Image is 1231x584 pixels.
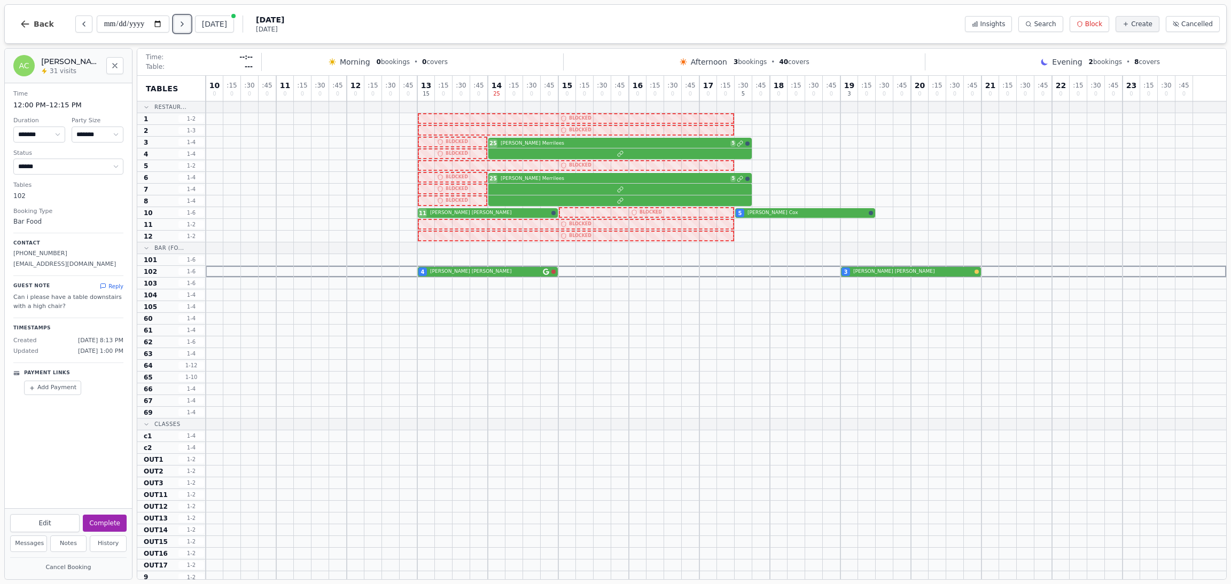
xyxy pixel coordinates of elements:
span: 1 - 2 [178,549,204,557]
span: 0 [900,91,903,97]
span: : 30 [244,82,254,89]
span: 0 [971,91,974,97]
p: [PHONE_NUMBER] [13,249,123,258]
span: 4 [144,150,148,159]
button: Search [1018,16,1063,32]
span: 0 [601,91,604,97]
span: 20 [915,82,925,89]
span: : 30 [1161,82,1171,89]
span: 0 [318,91,322,97]
span: 0 [1094,91,1097,97]
span: 0 [988,91,992,97]
button: Edit [10,514,80,532]
span: : 15 [720,82,730,89]
span: 61 [144,326,153,335]
span: 13 [421,82,431,89]
span: [PERSON_NAME] [PERSON_NAME] [430,268,541,275]
span: 21 [985,82,995,89]
span: 16 [633,82,643,89]
span: 0 [953,91,956,97]
p: Contact [13,240,123,247]
span: : 30 [667,82,677,89]
span: • [1126,58,1130,66]
span: [DATE] 8:13 PM [78,336,123,345]
span: 1 - 2 [178,220,204,228]
span: 1 - 6 [178,256,204,264]
span: 1 - 4 [178,138,204,146]
span: Block [1085,20,1102,28]
span: [DATE] [256,14,284,25]
span: : 15 [791,82,801,89]
span: 25 [489,175,497,183]
span: : 45 [332,82,342,89]
span: c1 [144,432,152,440]
span: 62 [144,338,153,346]
span: 19 [844,82,854,89]
dd: 12:00 PM – 12:15 PM [13,100,123,111]
span: 1 - 2 [178,514,204,522]
dt: Time [13,90,123,99]
span: 0 [548,91,551,97]
span: 0 [422,58,426,66]
span: : 30 [1090,82,1101,89]
span: 0 [759,91,762,97]
dt: Tables [13,181,123,190]
span: bookings [734,58,767,66]
button: Cancel Booking [10,561,127,574]
button: Notes [50,535,87,552]
span: 1 - 2 [178,467,204,475]
span: 0 [1006,91,1009,97]
span: 5 [730,176,736,182]
span: --- [245,62,253,71]
span: : 45 [755,82,766,89]
span: 1 - 4 [178,397,204,405]
span: Updated [13,347,38,356]
span: 0 [636,91,639,97]
span: 0 [1147,91,1150,97]
span: : 30 [526,82,536,89]
span: : 15 [509,82,519,89]
span: OUT1 [144,455,163,464]
span: 0 [1059,91,1062,97]
span: 1 [144,115,148,123]
span: covers [1134,58,1160,66]
span: : 30 [385,82,395,89]
span: 0 [477,91,480,97]
p: Timestamps [13,325,123,332]
span: : 45 [826,82,836,89]
span: [DATE] 1:00 PM [78,347,123,356]
span: 101 [144,256,157,264]
span: 0 [1024,91,1027,97]
span: Bar (Fo... [154,244,184,252]
span: 1 - 12 [178,361,204,369]
span: Afternoon [691,57,727,67]
span: OUT15 [144,538,168,546]
span: 15 [562,82,572,89]
span: 22 [1056,82,1066,89]
span: 67 [144,397,153,405]
p: Guest Note [13,282,50,290]
span: 63 [144,350,153,358]
span: 64 [144,361,153,370]
span: 0 [1112,91,1115,97]
p: Payment Links [24,369,70,377]
span: : 45 [1038,82,1048,89]
span: 0 [565,91,568,97]
span: bookings [1089,58,1122,66]
span: 0 [583,91,586,97]
span: 11 [419,209,426,217]
button: Back [11,11,63,37]
span: 1 - 10 [178,373,204,381]
button: Next day [174,15,191,33]
span: 17 [703,82,713,89]
span: 12 [144,232,153,241]
span: 0 [830,91,833,97]
dt: Status [13,149,123,158]
span: Create [1131,20,1152,28]
span: OUT14 [144,526,168,534]
span: : 30 [315,82,325,89]
span: : 45 [1108,82,1118,89]
span: Classes [154,420,181,428]
span: 5 [144,162,148,170]
svg: Google booking [543,269,549,275]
